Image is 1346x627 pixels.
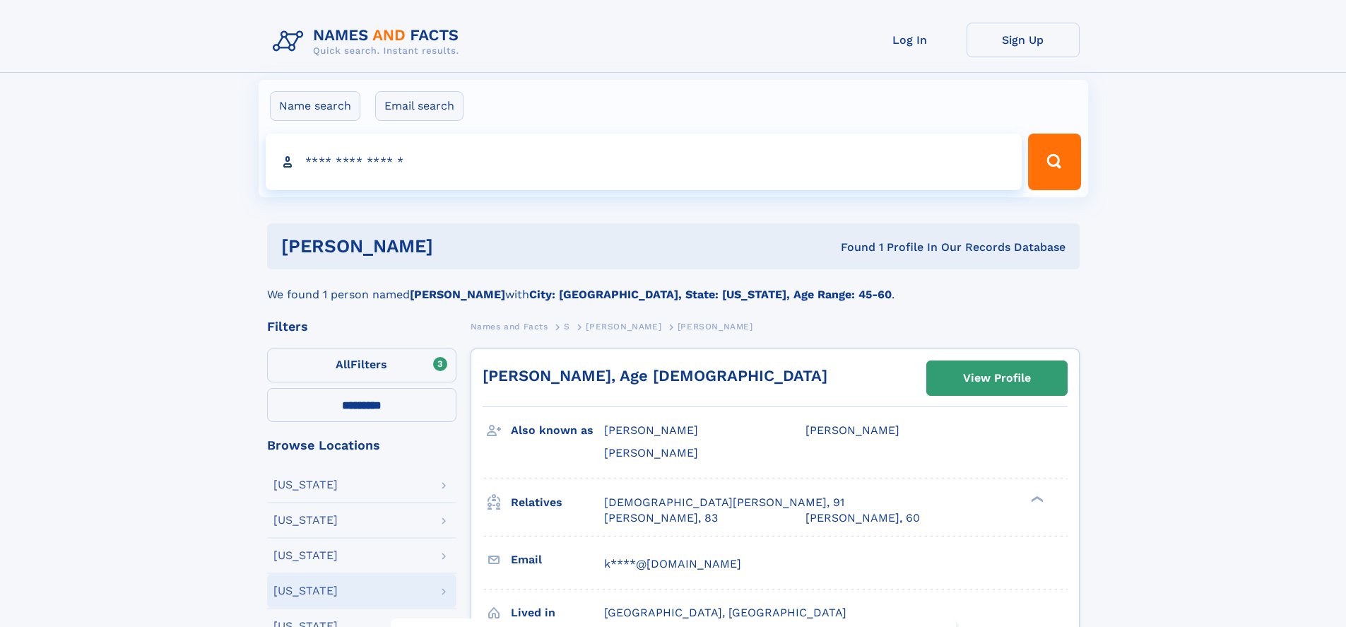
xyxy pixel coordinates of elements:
h3: Also known as [511,418,604,443]
a: S [564,317,570,335]
div: ❯ [1027,494,1044,503]
h3: Relatives [511,491,604,515]
a: [PERSON_NAME], 60 [805,510,920,526]
h1: [PERSON_NAME] [281,238,637,255]
a: Names and Facts [471,317,548,335]
label: Name search [270,91,360,121]
h3: Lived in [511,601,604,625]
label: Email search [375,91,464,121]
a: [PERSON_NAME], Age [DEMOGRAPHIC_DATA] [483,367,827,385]
h3: Email [511,548,604,572]
div: [US_STATE] [273,479,338,491]
div: We found 1 person named with . [267,269,1080,303]
a: Sign Up [967,23,1080,57]
a: Log In [854,23,967,57]
input: search input [266,134,1022,190]
div: Filters [267,320,456,333]
label: Filters [267,348,456,382]
div: Browse Locations [267,439,456,452]
div: Found 1 Profile In Our Records Database [637,240,1065,255]
a: View Profile [927,361,1067,395]
span: S [564,322,570,332]
span: [PERSON_NAME] [678,322,753,332]
div: [US_STATE] [273,550,338,561]
b: [PERSON_NAME] [410,288,505,301]
a: [DEMOGRAPHIC_DATA][PERSON_NAME], 91 [604,495,844,510]
span: All [336,358,350,371]
span: [PERSON_NAME] [586,322,661,332]
span: [PERSON_NAME] [604,423,698,437]
span: [PERSON_NAME] [604,446,698,459]
a: [PERSON_NAME] [586,317,661,335]
img: Logo Names and Facts [267,23,471,61]
span: [GEOGRAPHIC_DATA], [GEOGRAPHIC_DATA] [604,606,846,619]
a: [PERSON_NAME], 83 [604,510,718,526]
span: [PERSON_NAME] [805,423,899,437]
button: Search Button [1028,134,1080,190]
b: City: [GEOGRAPHIC_DATA], State: [US_STATE], Age Range: 45-60 [529,288,892,301]
div: [US_STATE] [273,585,338,597]
div: [US_STATE] [273,515,338,526]
div: View Profile [963,362,1031,394]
